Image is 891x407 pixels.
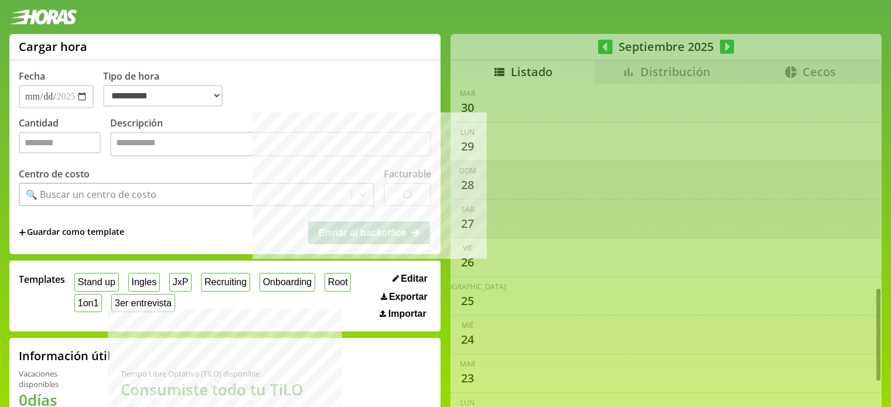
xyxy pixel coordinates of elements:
[103,85,223,107] select: Tipo de hora
[19,132,101,153] input: Cantidad
[389,273,431,285] button: Editar
[103,70,232,108] label: Tipo de hora
[110,132,431,156] textarea: Descripción
[19,348,111,364] h2: Información útil
[74,273,119,291] button: Stand up
[121,368,309,379] div: Tiempo Libre Optativo (TiLO) disponible
[19,368,93,389] div: Vacaciones disponibles
[26,188,156,201] div: 🔍 Buscar un centro de costo
[377,291,431,303] button: Exportar
[19,39,87,54] h1: Cargar hora
[389,292,428,302] span: Exportar
[325,273,351,291] button: Root
[260,273,315,291] button: Onboarding
[19,70,45,83] label: Fecha
[128,273,160,291] button: Ingles
[201,273,250,291] button: Recruiting
[111,294,175,312] button: 3er entrevista
[110,117,431,159] label: Descripción
[19,226,26,239] span: +
[9,9,77,25] img: logotipo
[74,294,102,312] button: 1on1
[169,273,192,291] button: JxP
[19,167,90,180] label: Centro de costo
[19,273,65,286] span: Templates
[19,226,124,239] span: +Guardar como template
[388,309,426,319] span: Importar
[19,117,110,159] label: Cantidad
[401,273,427,284] span: Editar
[384,167,431,180] label: Facturable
